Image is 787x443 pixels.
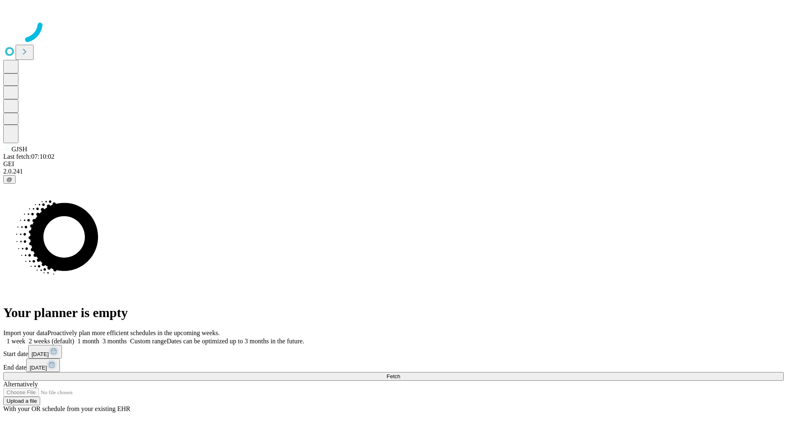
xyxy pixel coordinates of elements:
[28,345,62,359] button: [DATE]
[3,153,55,160] span: Last fetch: 07:10:02
[387,373,400,379] span: Fetch
[3,329,48,336] span: Import your data
[3,405,130,412] span: With your OR schedule from your existing EHR
[7,176,12,183] span: @
[3,381,38,388] span: Alternatively
[77,338,99,345] span: 1 month
[7,338,25,345] span: 1 week
[3,397,40,405] button: Upload a file
[167,338,304,345] span: Dates can be optimized up to 3 months in the future.
[48,329,220,336] span: Proactively plan more efficient schedules in the upcoming weeks.
[30,365,47,371] span: [DATE]
[3,359,784,372] div: End date
[102,338,127,345] span: 3 months
[3,345,784,359] div: Start date
[29,338,74,345] span: 2 weeks (default)
[3,305,784,320] h1: Your planner is empty
[32,351,49,357] span: [DATE]
[11,146,27,153] span: GJSH
[3,160,784,168] div: GEI
[3,175,16,184] button: @
[3,168,784,175] div: 2.0.241
[130,338,166,345] span: Custom range
[26,359,60,372] button: [DATE]
[3,372,784,381] button: Fetch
